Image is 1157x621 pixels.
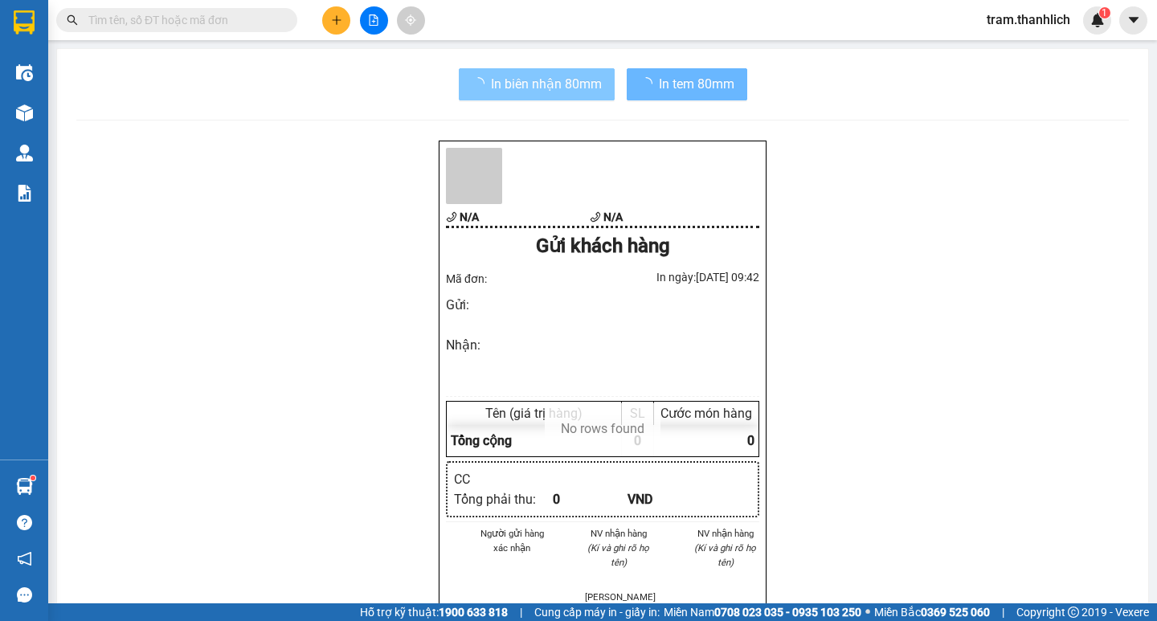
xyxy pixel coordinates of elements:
button: caret-down [1119,6,1147,35]
img: warehouse-icon [16,64,33,81]
img: warehouse-icon [16,145,33,161]
img: warehouse-icon [16,478,33,495]
img: icon-new-feature [1090,13,1105,27]
div: Cước món hàng [658,406,754,421]
span: question-circle [17,515,32,530]
span: 0 [747,433,754,448]
div: In ngày: [DATE] 09:42 [603,268,759,286]
div: Tên (giá trị hàng) [451,406,617,421]
span: loading [640,77,659,90]
span: | [1002,603,1004,621]
span: plus [331,14,342,26]
span: 0 [634,433,641,448]
div: Nhận : [446,335,485,355]
div: Gửi khách hàng [446,231,759,262]
span: loading [472,77,491,90]
span: copyright [1068,607,1079,618]
b: N/A [460,210,479,223]
li: Người gửi hàng xác nhận [478,526,546,555]
span: In biên nhận 80mm [491,74,602,94]
li: NV nhận hàng [585,526,653,541]
img: solution-icon [16,185,33,202]
span: search [67,14,78,26]
i: (Kí và ghi rõ họ tên) [587,542,649,568]
span: aim [405,14,416,26]
img: logo-vxr [14,10,35,35]
i: (Kí và ghi rõ họ tên) [694,542,756,568]
div: 0 [553,489,628,509]
span: Miền Bắc [874,603,990,621]
div: VND [628,489,702,509]
span: 1 [1102,7,1107,18]
img: warehouse-icon [16,104,33,121]
strong: 0708 023 035 - 0935 103 250 [714,606,861,619]
text: PTT2508140006 [91,67,211,85]
b: N/A [603,210,623,223]
button: file-add [360,6,388,35]
span: ⚪️ [865,609,870,615]
span: phone [590,211,601,223]
div: CC [454,469,553,489]
span: caret-down [1126,13,1141,27]
span: Tổng cộng [451,433,512,448]
button: In tem 80mm [627,68,747,100]
span: file-add [368,14,379,26]
div: Nhận: VP [GEOGRAPHIC_DATA] [141,94,288,128]
li: NV nhận hàng [691,526,759,541]
div: Mã đơn: [446,268,603,288]
sup: 1 [31,476,35,480]
span: In tem 80mm [659,74,734,94]
button: aim [397,6,425,35]
div: SL [626,406,649,421]
span: phone [446,211,457,223]
li: [PERSON_NAME] [585,590,653,604]
span: | [520,603,522,621]
sup: 1 [1099,7,1110,18]
div: Gửi : [446,295,485,315]
div: Gửi: VP [PERSON_NAME] [12,94,133,128]
span: notification [17,551,32,566]
strong: 0369 525 060 [921,606,990,619]
strong: 1900 633 818 [439,606,508,619]
div: Tổng phải thu : [454,489,553,509]
span: tram.thanhlich [974,10,1083,30]
button: plus [322,6,350,35]
span: Hỗ trợ kỹ thuật: [360,603,508,621]
span: Cung cấp máy in - giấy in: [534,603,660,621]
span: message [17,587,32,603]
span: Miền Nam [664,603,861,621]
input: Tìm tên, số ĐT hoặc mã đơn [88,11,278,29]
button: In biên nhận 80mm [459,68,615,100]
